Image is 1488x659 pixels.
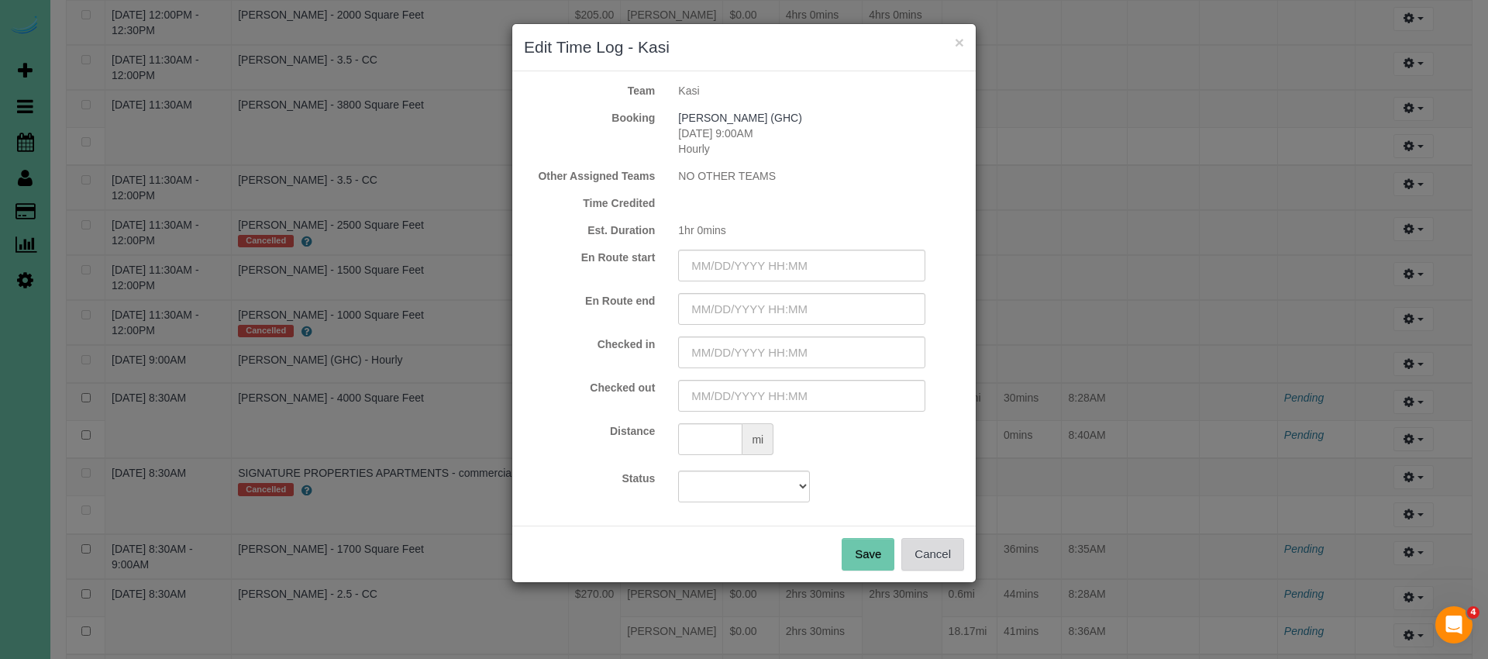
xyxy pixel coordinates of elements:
[678,112,801,124] a: [PERSON_NAME] (GHC)
[512,24,976,582] sui-modal: Edit Time Log - Kasi
[666,168,976,184] div: NO OTHER TEAMS
[512,110,666,126] label: Booking
[678,336,925,368] input: MM/DD/YYYY HH:MM
[955,34,964,50] button: ×
[678,250,925,281] input: MM/DD/YYYY HH:MM
[524,36,964,59] h3: Edit Time Log - Kasi
[512,336,666,352] label: Checked in
[512,250,666,265] label: En Route start
[842,538,894,571] button: Save
[666,223,976,238] div: 1hr 0mins
[901,538,964,571] button: Cancel
[512,471,666,486] label: Status
[742,423,773,455] span: mi
[512,83,666,98] label: Team
[512,223,666,238] label: Est. Duration
[666,83,976,98] div: Kasi
[666,110,976,157] div: [DATE] 9:00AM Hourly
[678,293,925,325] input: MM/DD/YYYY HH:MM
[512,380,666,395] label: Checked out
[678,380,925,412] input: MM/DD/YYYY HH:MM
[512,195,666,211] label: Time Credited
[1435,606,1472,643] iframe: Intercom live chat
[512,423,666,439] label: Distance
[1467,606,1479,619] span: 4
[512,293,666,309] label: En Route end
[512,168,666,184] label: Other Assigned Teams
